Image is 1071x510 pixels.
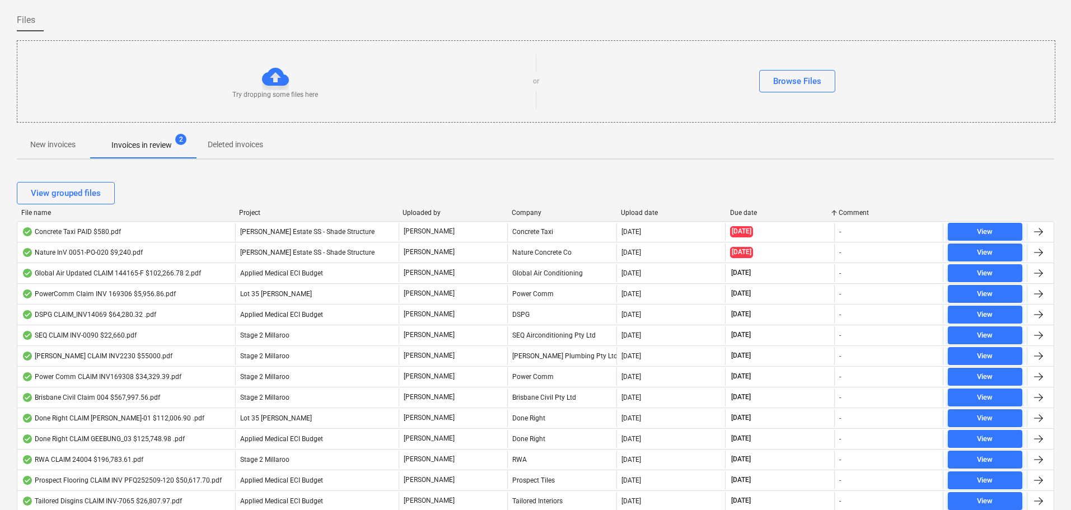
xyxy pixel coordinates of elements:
[17,40,1055,123] div: Try dropping some files hereorBrowse Files
[30,139,76,151] p: New invoices
[621,331,641,339] div: [DATE]
[948,223,1022,241] button: View
[507,285,616,303] div: Power Comm
[22,310,156,319] div: DSPG CLAIM_INV14069 $64,280.32 .pdf
[948,285,1022,303] button: View
[839,331,841,339] div: -
[22,476,222,485] div: Prospect Flooring CLAIM INV PFQ252509-120 $50,617.70.pdf
[404,392,455,402] p: [PERSON_NAME]
[948,244,1022,261] button: View
[404,330,455,340] p: [PERSON_NAME]
[507,223,616,241] div: Concrete Taxi
[977,329,993,342] div: View
[839,456,841,464] div: -
[22,455,143,464] div: RWA CLAIM 24004 $196,783.61.pdf
[404,496,455,506] p: [PERSON_NAME]
[948,326,1022,344] button: View
[730,268,752,278] span: [DATE]
[240,394,289,401] span: Stage 2 Millaroo
[507,389,616,406] div: Brisbane Civil Pty Ltd
[404,475,455,485] p: [PERSON_NAME]
[22,434,185,443] div: Done Right CLAIM GEEBUNG_03 $125,748.98 .pdf
[839,394,841,401] div: -
[22,269,201,278] div: Global Air Updated CLAIM 144165-F $102,266.78 2.pdf
[507,326,616,344] div: SEQ Airconditioning Pty Ltd
[240,228,375,236] span: Patrick Estate SS - Shade Structure
[621,414,641,422] div: [DATE]
[948,389,1022,406] button: View
[948,451,1022,469] button: View
[404,351,455,361] p: [PERSON_NAME]
[977,350,993,363] div: View
[404,372,455,381] p: [PERSON_NAME]
[621,228,641,236] div: [DATE]
[977,288,993,301] div: View
[533,77,539,86] p: or
[948,471,1022,489] button: View
[404,455,455,464] p: [PERSON_NAME]
[839,435,841,443] div: -
[621,209,721,217] div: Upload date
[404,310,455,319] p: [PERSON_NAME]
[22,269,33,278] div: OCR finished
[977,226,993,238] div: View
[404,413,455,423] p: [PERSON_NAME]
[240,373,289,381] span: Stage 2 Millaroo
[839,352,841,360] div: -
[730,310,752,319] span: [DATE]
[404,434,455,443] p: [PERSON_NAME]
[759,70,835,92] button: Browse Files
[22,434,33,443] div: OCR finished
[507,306,616,324] div: DSPG
[730,372,752,381] span: [DATE]
[22,455,33,464] div: OCR finished
[404,289,455,298] p: [PERSON_NAME]
[730,330,752,340] span: [DATE]
[773,74,821,88] div: Browse Files
[240,435,323,443] span: Applied Medical ECI Budget
[730,351,752,361] span: [DATE]
[507,264,616,282] div: Global Air Conditioning
[22,227,121,236] div: Concrete Taxi PAID $580.pdf
[977,453,993,466] div: View
[977,495,993,508] div: View
[240,290,312,298] span: Lot 35 Griffin, Brendale
[403,209,503,217] div: Uploaded by
[22,414,33,423] div: OCR finished
[22,393,160,402] div: Brisbane Civil Claim 004 $567,997.56.pdf
[22,497,182,506] div: Tailored Disgins CLAIM INV-7065 $26,807.97.pdf
[507,409,616,427] div: Done Right
[948,368,1022,386] button: View
[404,247,455,257] p: [PERSON_NAME]
[404,227,455,236] p: [PERSON_NAME]
[977,391,993,404] div: View
[839,373,841,381] div: -
[621,456,641,464] div: [DATE]
[31,186,101,200] div: View grouped files
[621,311,641,319] div: [DATE]
[22,227,33,236] div: OCR finished
[621,476,641,484] div: [DATE]
[240,414,312,422] span: Lot 35 Griffin, Brendale
[22,248,143,257] div: Nature InV 0051-PO-020 $9,240.pdf
[22,331,33,340] div: OCR finished
[232,90,318,100] p: Try dropping some files here
[839,476,841,484] div: -
[621,373,641,381] div: [DATE]
[977,474,993,487] div: View
[22,289,176,298] div: PowerComm Claim INV 169306 $5,956.86.pdf
[839,269,841,277] div: -
[21,209,230,217] div: File name
[240,352,289,360] span: Stage 2 Millaroo
[839,249,841,256] div: -
[111,139,172,151] p: Invoices in review
[507,244,616,261] div: Nature Concrete Co
[507,347,616,365] div: [PERSON_NAME] Plumbing Pty Ltd
[22,331,137,340] div: SEQ CLAIM INV-0090 $22,660.pdf
[977,246,993,259] div: View
[240,497,323,505] span: Applied Medical ECI Budget
[948,409,1022,427] button: View
[22,476,33,485] div: OCR finished
[507,368,616,386] div: Power Comm
[621,352,641,360] div: [DATE]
